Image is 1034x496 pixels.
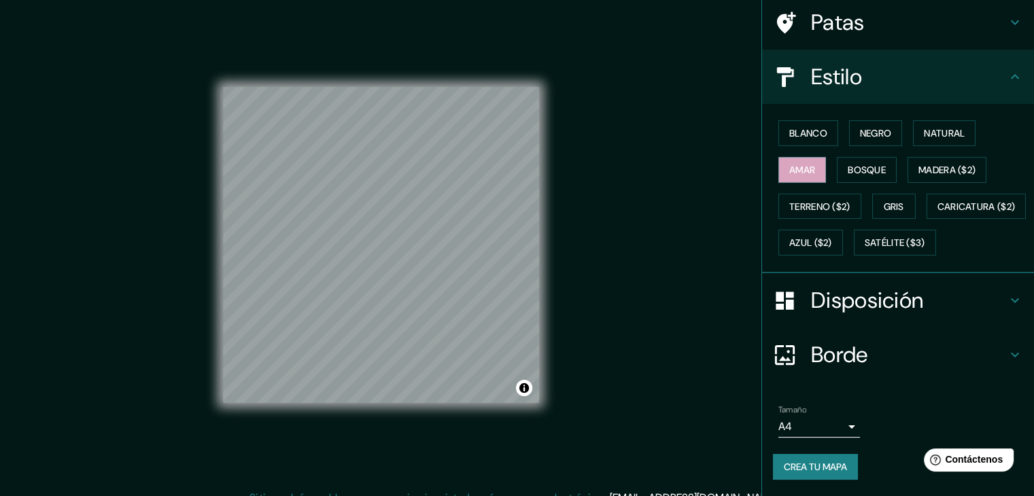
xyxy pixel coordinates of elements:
font: Estilo [811,63,862,91]
font: Blanco [789,127,827,139]
button: Amar [778,157,826,183]
div: Estilo [762,50,1034,104]
font: Bosque [848,164,886,176]
button: Crea tu mapa [773,454,858,480]
button: Terreno ($2) [778,194,861,219]
font: Negro [860,127,892,139]
font: Natural [924,127,965,139]
font: Crea tu mapa [784,461,847,473]
button: Caricatura ($2) [927,194,1027,219]
button: Natural [913,120,976,146]
font: Terreno ($2) [789,200,850,213]
div: Borde [762,327,1034,382]
button: Satélite ($3) [854,230,936,255]
button: Madera ($2) [908,157,986,183]
iframe: Lanzador de widgets de ayuda [913,443,1019,481]
div: A4 [778,416,860,438]
font: Borde [811,340,868,369]
font: Gris [884,200,904,213]
button: Gris [872,194,916,219]
div: Disposición [762,273,1034,327]
font: Disposición [811,286,923,315]
font: Madera ($2) [918,164,976,176]
font: A4 [778,419,792,433]
font: Amar [789,164,815,176]
font: Azul ($2) [789,237,832,249]
button: Negro [849,120,903,146]
canvas: Mapa [223,87,539,403]
button: Activar o desactivar atribución [516,380,532,396]
font: Caricatura ($2) [937,200,1016,213]
button: Azul ($2) [778,230,843,255]
button: Bosque [837,157,897,183]
font: Satélite ($3) [865,237,925,249]
font: Tamaño [778,404,806,415]
font: Patas [811,8,865,37]
button: Blanco [778,120,838,146]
